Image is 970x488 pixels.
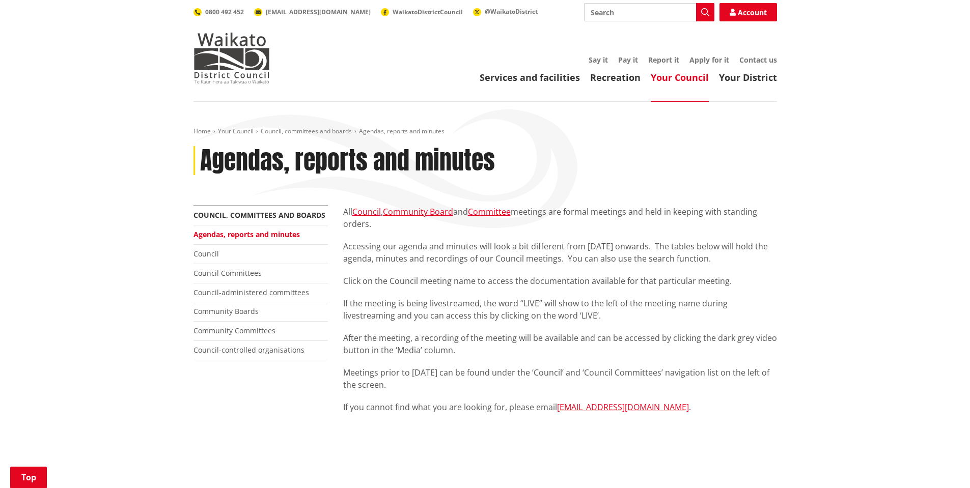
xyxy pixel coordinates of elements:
[381,8,463,16] a: WaikatoDistrictCouncil
[343,332,777,356] p: After the meeting, a recording of the meeting will be available and can be accessed by clicking t...
[359,127,445,135] span: Agendas, reports and minutes
[480,71,580,83] a: Services and facilities
[343,297,777,322] p: If the meeting is being livestreamed, the word “LIVE” will show to the left of the meeting name d...
[193,288,309,297] a: Council-administered committees
[193,229,300,239] a: Agendas, reports and minutes
[343,275,777,287] p: Click on the Council meeting name to access the documentation available for that particular meeting.
[193,326,275,335] a: Community Committees
[589,55,608,65] a: Say it
[193,345,304,355] a: Council-controlled organisations
[193,306,259,316] a: Community Boards
[584,3,714,21] input: Search input
[393,8,463,16] span: WaikatoDistrictCouncil
[193,210,325,220] a: Council, committees and boards
[200,146,495,176] h1: Agendas, reports and minutes
[485,7,538,16] span: @WaikatoDistrict
[343,401,777,413] p: If you cannot find what you are looking for, please email .
[923,445,960,482] iframe: Messenger Launcher
[254,8,371,16] a: [EMAIL_ADDRESS][DOMAIN_NAME]
[193,127,211,135] a: Home
[10,467,47,488] a: Top
[343,241,768,264] span: Accessing our agenda and minutes will look a bit different from [DATE] onwards. The tables below ...
[648,55,679,65] a: Report it
[193,33,270,83] img: Waikato District Council - Te Kaunihera aa Takiwaa o Waikato
[261,127,352,135] a: Council, committees and boards
[193,249,219,259] a: Council
[266,8,371,16] span: [EMAIL_ADDRESS][DOMAIN_NAME]
[383,206,453,217] a: Community Board
[218,127,254,135] a: Your Council
[193,8,244,16] a: 0800 492 452
[343,366,777,391] p: Meetings prior to [DATE] can be found under the ‘Council’ and ‘Council Committees’ navigation lis...
[468,206,511,217] a: Committee
[205,8,244,16] span: 0800 492 452
[343,206,777,230] p: All , and meetings are formal meetings and held in keeping with standing orders.
[719,3,777,21] a: Account
[689,55,729,65] a: Apply for it
[618,55,638,65] a: Pay it
[590,71,641,83] a: Recreation
[473,7,538,16] a: @WaikatoDistrict
[352,206,381,217] a: Council
[651,71,709,83] a: Your Council
[193,268,262,278] a: Council Committees
[557,401,689,413] a: [EMAIL_ADDRESS][DOMAIN_NAME]
[739,55,777,65] a: Contact us
[193,127,777,136] nav: breadcrumb
[719,71,777,83] a: Your District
